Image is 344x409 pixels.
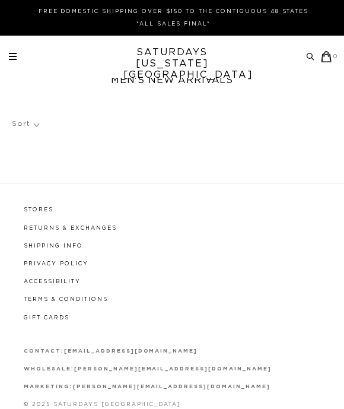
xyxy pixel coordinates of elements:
a: Terms & Conditions [24,297,108,302]
a: [EMAIL_ADDRESS][DOMAIN_NAME] [64,348,198,354]
small: 0 [333,54,338,59]
strong: marketing: [24,384,73,389]
a: Accessibility [24,279,81,284]
a: Returns & Exchanges [24,226,117,231]
a: Privacy Policy [24,261,88,267]
a: Shipping Info [24,243,83,249]
p: FREE DOMESTIC SHIPPING OVER $150 TO THE CONTIGUOUS 48 STATES [14,7,333,16]
a: SATURDAYS[US_STATE][GEOGRAPHIC_DATA] [123,47,221,81]
p: *ALL SALES FINAL* [14,20,333,28]
strong: wholesale: [24,366,74,372]
a: 0 [321,51,338,62]
a: Gift Cards [24,315,69,321]
a: [PERSON_NAME][EMAIL_ADDRESS][DOMAIN_NAME] [73,384,270,389]
a: Stores [24,207,53,213]
p: © 2025 Saturdays [GEOGRAPHIC_DATA] [24,400,320,409]
strong: contact: [24,348,64,354]
p: Sort [12,110,39,138]
a: [PERSON_NAME][EMAIL_ADDRESS][DOMAIN_NAME] [74,366,272,372]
